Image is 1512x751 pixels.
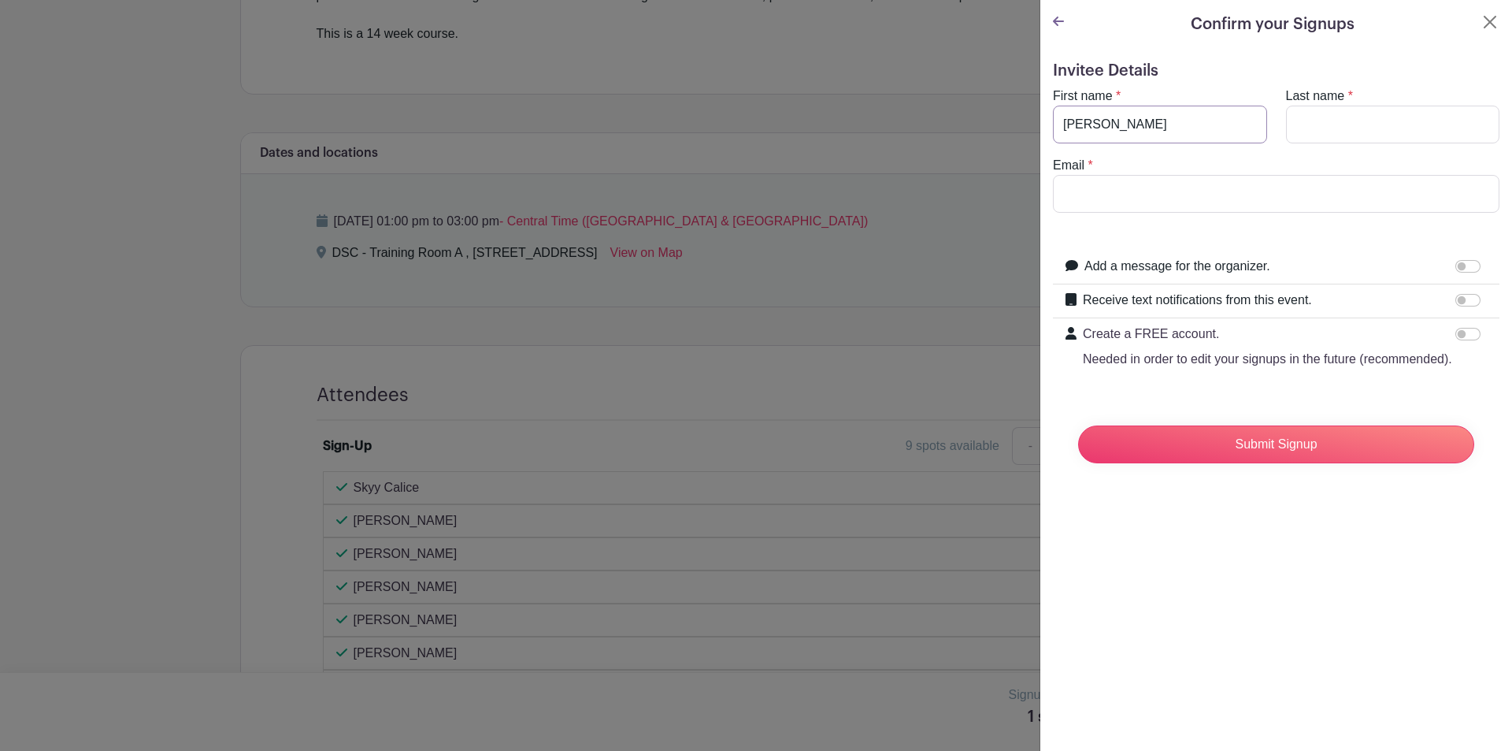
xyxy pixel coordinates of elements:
[1286,87,1345,106] label: Last name
[1084,257,1270,276] label: Add a message for the organizer.
[1083,350,1452,369] p: Needed in order to edit your signups in the future (recommended).
[1083,325,1452,344] p: Create a FREE account.
[1191,13,1354,36] h5: Confirm your Signups
[1078,426,1474,463] input: Submit Signup
[1053,156,1084,175] label: Email
[1053,87,1113,106] label: First name
[1053,61,1499,80] h5: Invitee Details
[1083,291,1312,310] label: Receive text notifications from this event.
[1480,13,1499,32] button: Close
